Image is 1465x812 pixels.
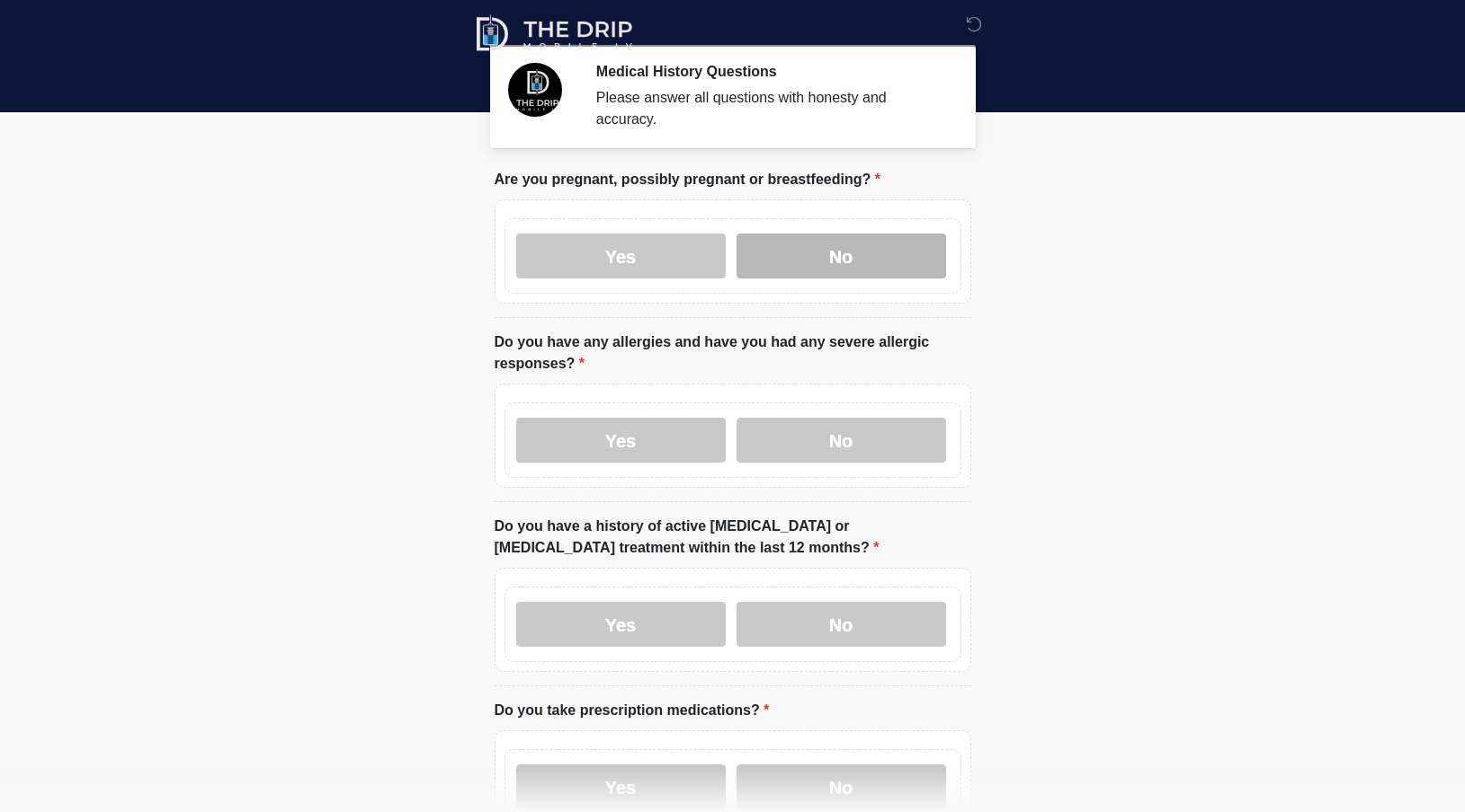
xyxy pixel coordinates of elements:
label: No [737,234,946,278]
label: No [737,418,946,463]
label: Yes [516,418,726,463]
h2: Medical History Questions [596,63,944,80]
img: Agent Avatar [508,63,562,117]
label: Do you have any allergies and have you had any severe allergic responses? [495,331,971,375]
label: Yes [516,602,726,647]
label: Yes [516,764,726,809]
label: Yes [516,234,726,278]
label: No [737,764,946,809]
label: No [737,602,946,647]
label: Are you pregnant, possibly pregnant or breastfeeding? [495,169,880,190]
label: Do you have a history of active [MEDICAL_DATA] or [MEDICAL_DATA] treatment within the last 12 mon... [495,516,971,559]
img: The Drip Mobile IV Logo [477,13,635,54]
div: Please answer all questions with honesty and accuracy. [596,87,944,130]
label: Do you take prescription medications? [495,700,770,721]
